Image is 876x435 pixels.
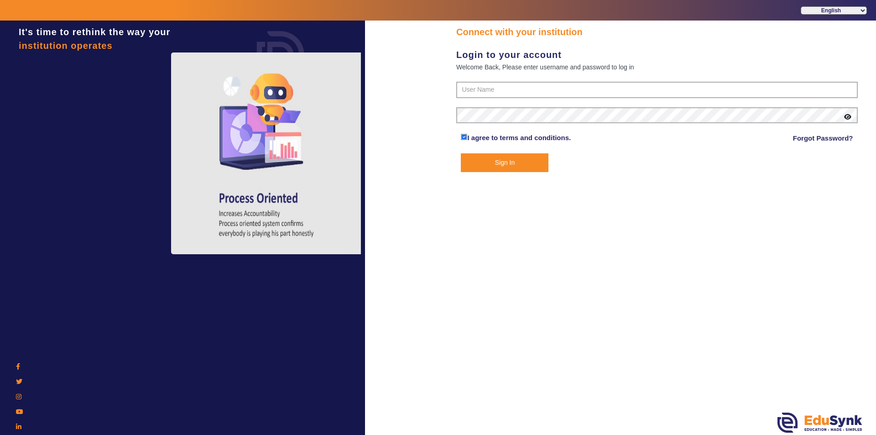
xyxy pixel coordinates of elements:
[456,82,858,98] input: User Name
[456,48,858,62] div: Login to your account
[793,133,853,144] a: Forgot Password?
[456,25,858,39] div: Connect with your institution
[246,21,315,89] img: login.png
[777,413,862,433] img: edusynk.png
[461,153,548,172] button: Sign In
[19,27,170,37] span: It's time to rethink the way your
[171,52,363,254] img: login4.png
[456,62,858,73] div: Welcome Back, Please enter username and password to log in
[19,41,113,51] span: institution operates
[467,134,571,142] a: I agree to terms and conditions.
